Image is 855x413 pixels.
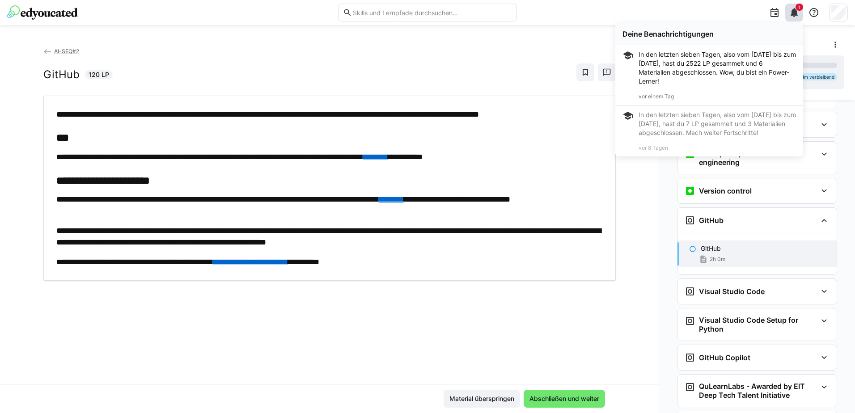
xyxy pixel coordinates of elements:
span: vor einem Tag [639,93,674,100]
div: In den letzten sieben Tagen, also vom [DATE] bis zum [DATE], hast du 7 LP gesammelt und 3 Materia... [639,110,796,137]
a: AI-SEQ#2 [43,48,80,55]
span: 2h 0m [710,256,725,263]
h3: Visual Studio Code [699,287,765,296]
div: 27h 4m verbleibend [789,73,837,80]
p: GitHub [701,244,721,253]
span: Abschließen und weiter [528,394,601,403]
button: Material überspringen [444,390,520,408]
span: 120 LP [89,70,109,79]
button: Abschließen und weiter [524,390,605,408]
span: Material überspringen [448,394,516,403]
h3: GitHub Copilot [699,353,750,362]
h3: Version control [699,186,752,195]
span: 1 [798,4,800,10]
h3: Visual Studio Code Setup for Python [699,316,817,333]
h2: GitHub [43,68,80,81]
h3: QuLearnLabs - Awarded by EIT Deep Tech Talent Initiative [699,382,817,400]
span: vor 8 Tagen [639,144,668,151]
span: AI-SEQ#2 [54,48,79,55]
div: Deine Benachrichtigungen [622,29,796,38]
input: Skills und Lernpfade durchsuchen… [352,8,512,17]
h3: GitHub [699,216,724,225]
div: In den letzten sieben Tagen, also vom [DATE] bis zum [DATE], hast du 2522 LP gesammelt und 6 Mate... [639,50,796,86]
h3: Good principles for software engineering [699,149,817,167]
